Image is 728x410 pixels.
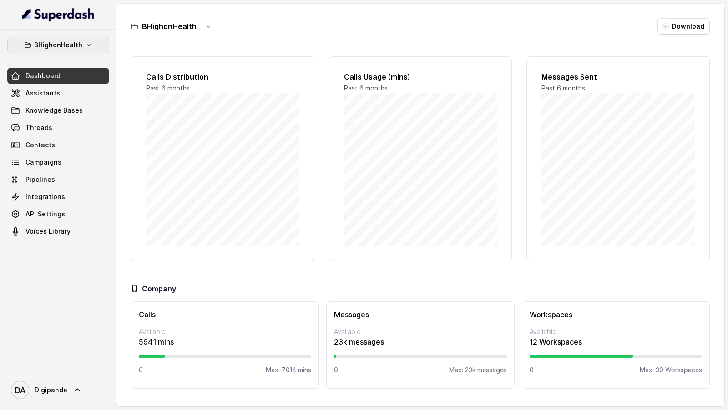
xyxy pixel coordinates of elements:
[139,336,311,347] p: 5941 mins
[25,106,83,115] span: Knowledge Bases
[7,137,109,153] a: Contacts
[25,175,55,184] span: Pipelines
[7,37,109,53] button: BHighonHealth
[25,158,61,167] span: Campaigns
[266,365,311,375] p: Max: 7014 mins
[7,377,109,403] a: Digipanda
[139,309,311,320] h3: Calls
[334,336,506,347] p: 23k messages
[7,223,109,240] a: Voices Library
[15,385,25,395] text: DA
[25,192,65,201] span: Integrations
[7,102,109,119] a: Knowledge Bases
[7,189,109,205] a: Integrations
[146,84,190,92] span: Past 6 months
[7,85,109,101] a: Assistants
[344,71,497,82] h2: Calls Usage (mins)
[25,123,52,132] span: Threads
[7,68,109,84] a: Dashboard
[334,365,338,375] p: 0
[35,385,67,395] span: Digipanda
[22,7,95,22] img: light.svg
[334,327,506,336] p: Available
[640,365,702,375] p: Max: 30 Workspaces
[146,71,299,82] h2: Calls Distribution
[541,71,695,82] h2: Messages Sent
[657,18,710,35] button: Download
[25,71,61,80] span: Dashboard
[449,365,507,375] p: Max: 23k messages
[530,309,702,320] h3: Workspaces
[530,336,702,347] p: 12 Workspaces
[25,140,55,150] span: Contacts
[25,227,71,236] span: Voices Library
[142,283,176,294] h3: Company
[34,40,82,50] p: BHighonHealth
[7,206,109,222] a: API Settings
[334,309,506,320] h3: Messages
[530,327,702,336] p: Available
[344,84,388,92] span: Past 6 months
[541,84,585,92] span: Past 6 months
[7,120,109,136] a: Threads
[25,210,65,219] span: API Settings
[7,154,109,170] a: Campaigns
[139,327,311,336] p: Available
[25,89,60,98] span: Assistants
[142,21,197,32] h3: BHighonHealth
[7,171,109,188] a: Pipelines
[139,365,143,375] p: 0
[530,365,534,375] p: 0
